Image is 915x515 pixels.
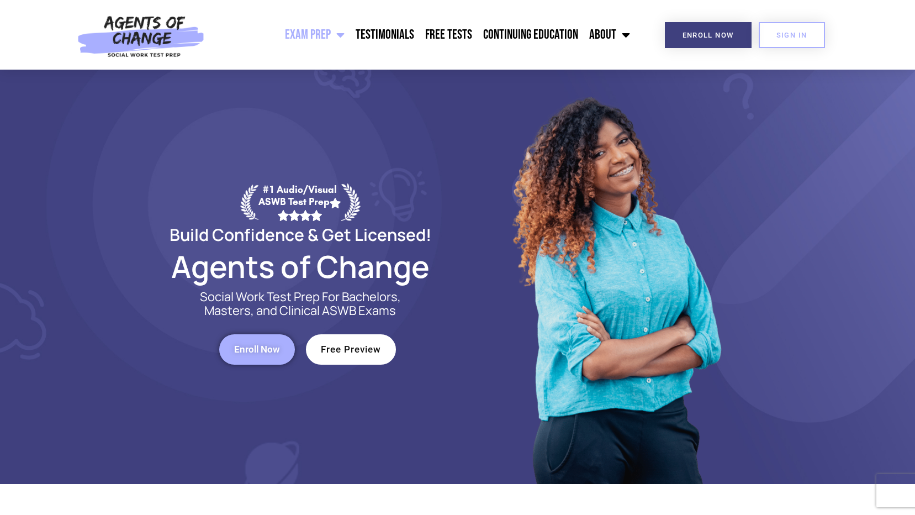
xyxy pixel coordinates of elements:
[279,21,350,49] a: Exam Prep
[234,345,280,354] span: Enroll Now
[143,254,458,279] h2: Agents of Change
[306,334,396,365] a: Free Preview
[683,31,734,39] span: Enroll Now
[759,22,825,48] a: SIGN IN
[219,334,295,365] a: Enroll Now
[420,21,478,49] a: Free Tests
[210,21,636,49] nav: Menu
[350,21,420,49] a: Testimonials
[258,183,341,220] div: #1 Audio/Visual ASWB Test Prep
[143,227,458,243] h2: Build Confidence & Get Licensed!
[776,31,807,39] span: SIGN IN
[665,22,752,48] a: Enroll Now
[321,345,381,354] span: Free Preview
[584,21,636,49] a: About
[478,21,584,49] a: Continuing Education
[505,70,726,484] img: Website Image 1 (1)
[187,290,414,318] p: Social Work Test Prep For Bachelors, Masters, and Clinical ASWB Exams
